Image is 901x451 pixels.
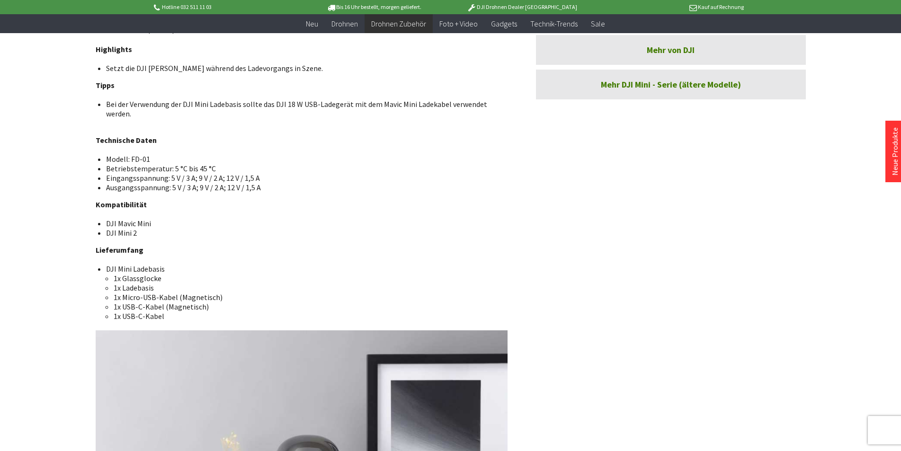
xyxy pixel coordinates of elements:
span: Drohnen Zubehör [371,19,426,28]
li: Setzt die DJI [PERSON_NAME] während des Ladevorgangs in Szene. [106,63,500,73]
li: DJI Mini Ladebasis [106,264,500,274]
p: Kauf auf Rechnung [596,1,744,13]
li: Bei der Verwendung der DJI Mini Ladebasis sollte das DJI 18 W USB-Ladegerät mit dem Mavic Mini La... [106,99,500,118]
a: Foto + Video [433,14,484,34]
li: Eingangsspannung: 5 V / 3 A; 9 V / 2 A; 12 V / 1,5 A [106,173,500,183]
p: Bis 16 Uhr bestellt, morgen geliefert. [300,1,448,13]
li: 1x Glassglocke [114,274,492,283]
p: Hotline 032 511 11 03 [152,1,300,13]
li: 1x Micro-USB-Kabel (Magnetisch) [114,292,492,302]
li: Betriebstemperatur: 5 °C bis 45 °C [106,164,500,173]
li: DJI Mini 2 [106,228,500,238]
a: Sale [584,14,612,34]
a: Neu [299,14,325,34]
span: Gadgets [491,19,517,28]
a: Mehr DJI Mini - Serie (ältere Modelle) [536,70,806,99]
strong: Tipps [96,80,115,90]
span: Sale [591,19,605,28]
span: Drohnen [331,19,358,28]
li: Modell: FD-01 [106,154,500,164]
a: Drohnen Zubehör [365,14,433,34]
strong: Kompatibilität [96,200,147,209]
strong: Highlights [96,44,132,54]
li: 1x USB-C-Kabel (Magnetisch) [114,302,492,311]
li: 1x Ladebasis [114,283,492,292]
span: Neu [306,19,318,28]
a: Drohnen [325,14,365,34]
strong: Lieferumfang [96,245,143,255]
li: 1x USB-C-Kabel [114,311,492,321]
a: Gadgets [484,14,524,34]
span: Technik-Trends [530,19,578,28]
li: Ausgangsspannung: 5 V / 3 A; 9 V / 2 A; 12 V / 1,5 A [106,183,500,192]
a: Neue Produkte [890,127,900,176]
span: Foto + Video [439,19,478,28]
a: Mehr von DJI [536,35,806,65]
strong: Technische Daten [96,135,157,145]
p: DJI Drohnen Dealer [GEOGRAPHIC_DATA] [448,1,596,13]
li: DJI Mavic Mini [106,219,500,228]
a: Technik-Trends [524,14,584,34]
